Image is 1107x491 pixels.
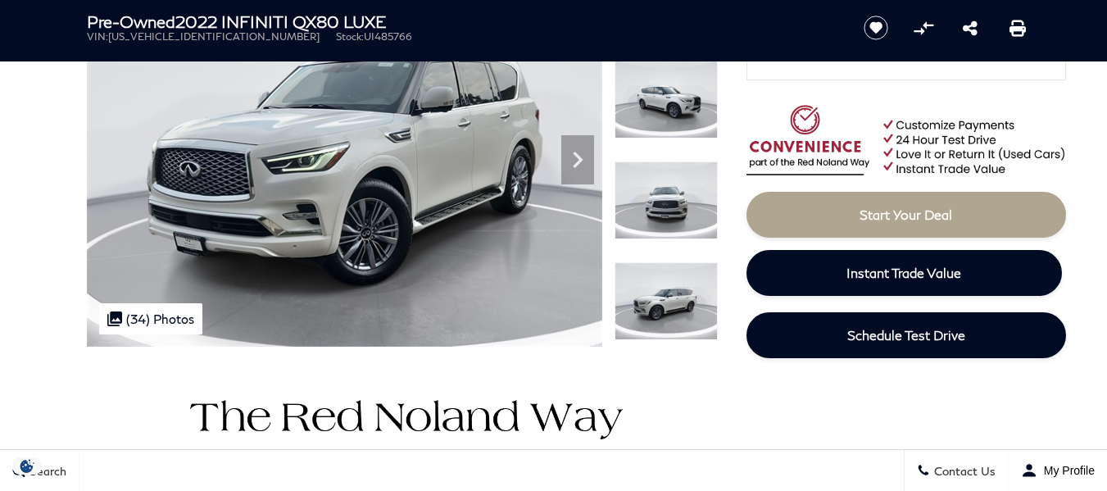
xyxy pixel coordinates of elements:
[615,262,718,340] img: Used 2022 Moonstone White INFINITI LUXE image 4
[930,464,996,478] span: Contact Us
[746,312,1066,358] a: Schedule Test Drive
[1009,450,1107,491] button: Open user profile menu
[847,327,965,343] span: Schedule Test Drive
[746,192,1066,238] a: Start Your Deal
[8,457,46,475] section: Click to Open Cookie Consent Modal
[336,30,364,43] span: Stock:
[87,12,837,30] h1: 2022 INFINITI QX80 LUXE
[963,18,978,38] a: Share this Pre-Owned 2022 INFINITI QX80 LUXE
[911,16,936,40] button: Compare Vehicle
[87,11,175,31] strong: Pre-Owned
[846,265,961,280] span: Instant Trade Value
[87,30,108,43] span: VIN:
[108,30,320,43] span: [US_VEHICLE_IDENTIFICATION_NUMBER]
[615,61,718,139] img: Used 2022 Moonstone White INFINITI LUXE image 2
[8,457,46,475] img: Opt-Out Icon
[746,250,1062,296] a: Instant Trade Value
[860,207,952,222] span: Start Your Deal
[1009,18,1026,38] a: Print this Pre-Owned 2022 INFINITI QX80 LUXE
[858,15,894,41] button: Save vehicle
[364,30,412,43] span: UI485766
[1037,464,1095,477] span: My Profile
[615,161,718,239] img: Used 2022 Moonstone White INFINITI LUXE image 3
[561,135,594,184] div: Next
[25,464,66,478] span: Search
[99,303,202,334] div: (34) Photos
